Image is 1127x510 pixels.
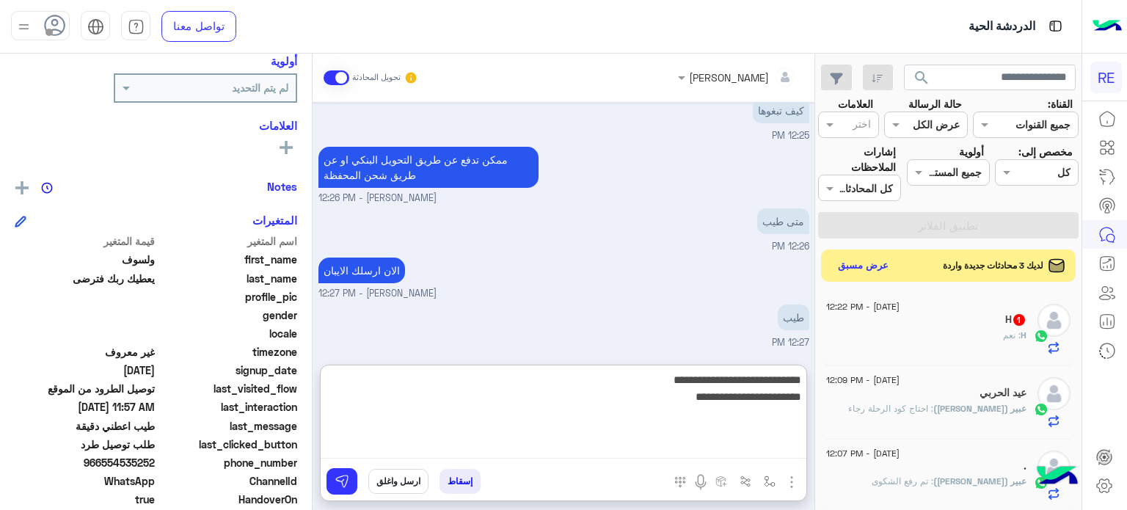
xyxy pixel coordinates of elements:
[1093,11,1122,42] img: Logo
[15,119,297,132] h6: العلامات
[1046,17,1065,35] img: tab
[15,437,155,452] span: طلب توصيل طرد
[1024,460,1026,473] h5: .
[158,326,298,341] span: locale
[832,255,895,277] button: عرض مسبق
[674,476,686,488] img: make a call
[818,144,896,175] label: إشارات الملاحظات
[158,307,298,323] span: gender
[15,418,155,434] span: طيب اعطني دقيقة
[158,473,298,489] span: ChannelId
[15,307,155,323] span: null
[1037,304,1071,337] img: defaultAdmin.png
[271,54,297,68] h6: أولوية
[758,469,782,493] button: select flow
[764,476,776,487] img: select flow
[753,98,809,123] p: 24/8/2025, 12:25 PM
[368,469,428,494] button: ارسل واغلق
[980,387,1026,399] h5: عيد الحربي
[161,11,236,42] a: تواصل معنا
[158,418,298,434] span: last_message
[838,96,873,112] label: العلامات
[933,403,1026,414] span: عبير ([PERSON_NAME])
[252,214,297,227] h6: المتغيرات
[41,182,53,194] img: notes
[158,399,298,415] span: last_interaction
[826,447,900,460] span: [DATE] - 12:07 PM
[757,208,809,234] p: 24/8/2025, 12:26 PM
[318,258,405,283] p: 24/8/2025, 12:27 PM
[335,474,349,489] img: send message
[904,65,940,96] button: search
[692,473,710,491] img: send voice note
[352,72,401,84] small: تحويل المحادثة
[158,233,298,249] span: اسم المتغير
[772,337,809,348] span: 12:27 PM
[15,18,33,36] img: profile
[318,147,539,188] p: 24/8/2025, 12:26 PM
[1005,313,1026,326] h5: H
[872,476,933,487] span: تم رفع الشكوى
[158,492,298,507] span: HandoverOn
[128,18,145,35] img: tab
[1003,329,1021,340] span: نعم
[710,469,734,493] button: create order
[969,17,1035,37] p: الدردشة الحية
[15,381,155,396] span: توصيل الطرود من الموقع
[318,192,437,205] span: [PERSON_NAME] - 12:26 PM
[913,69,930,87] span: search
[318,287,437,301] span: [PERSON_NAME] - 12:27 PM
[783,473,800,491] img: send attachment
[158,437,298,452] span: last_clicked_button
[15,233,155,249] span: قيمة المتغير
[1021,329,1026,340] span: H
[1037,377,1071,410] img: defaultAdmin.png
[15,455,155,470] span: 966554535252
[15,181,29,194] img: add
[121,11,150,42] a: tab
[15,252,155,267] span: ولسوف
[1032,451,1083,503] img: hulul-logo.png
[826,300,900,313] span: [DATE] - 12:22 PM
[15,363,155,378] span: 2025-08-23T10:49:39.284Z
[1037,451,1071,484] img: defaultAdmin.png
[1034,329,1048,343] img: WhatsApp
[1048,96,1073,112] label: القناة:
[15,271,155,286] span: يعطيك ربك فترضى
[15,326,155,341] span: null
[848,403,933,414] span: احتاج كود الرحلة رجاء
[1090,62,1122,93] div: RE
[15,399,155,415] span: 2025-08-24T08:57:03.939Z
[15,473,155,489] span: 2
[772,241,809,252] span: 12:26 PM
[908,96,962,112] label: حالة الرسالة
[158,344,298,360] span: timezone
[959,144,984,159] label: أولوية
[853,116,873,135] div: اختر
[158,289,298,305] span: profile_pic
[15,344,155,360] span: غير معروف
[772,130,809,141] span: 12:25 PM
[818,212,1079,238] button: تطبيق الفلاتر
[1013,314,1025,326] span: 1
[158,363,298,378] span: signup_date
[440,469,481,494] button: إسقاط
[158,271,298,286] span: last_name
[1018,144,1073,159] label: مخصص إلى:
[715,476,727,487] img: create order
[943,259,1043,272] span: لديك 3 محادثات جديدة واردة
[158,252,298,267] span: first_name
[933,476,1026,487] span: عبير ([PERSON_NAME])
[158,455,298,470] span: phone_number
[778,305,809,330] p: 24/8/2025, 12:27 PM
[740,476,751,487] img: Trigger scenario
[826,374,900,387] span: [DATE] - 12:09 PM
[87,18,104,35] img: tab
[267,180,297,193] h6: Notes
[15,492,155,507] span: true
[158,381,298,396] span: last_visited_flow
[734,469,758,493] button: Trigger scenario
[1034,402,1048,417] img: WhatsApp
